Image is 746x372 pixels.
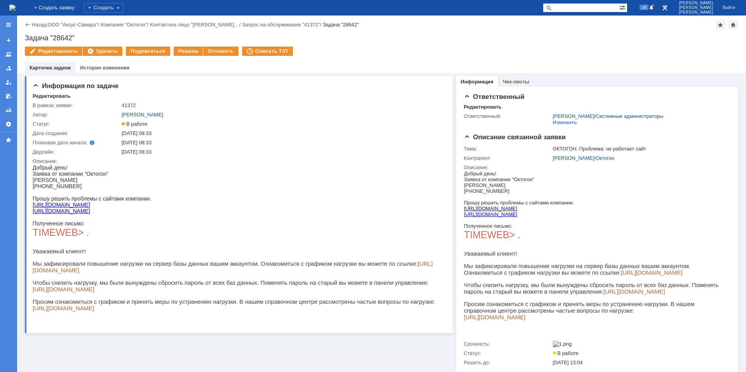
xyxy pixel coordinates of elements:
[464,133,566,141] span: Описание связанной заявки
[33,149,120,155] div: Дедлайн:
[33,82,119,90] span: Информация по задаче
[33,158,443,164] div: Описание:
[553,155,727,161] div: /
[46,21,47,27] div: |
[2,90,15,102] a: Мои согласования
[464,155,551,161] div: Контрагент:
[242,22,320,28] a: Запрос на обслуживание "41372"
[122,140,441,146] div: [DATE] 08:33
[461,79,493,85] a: Информация
[139,118,201,124] a: [URL][DOMAIN_NAME]
[48,22,98,28] a: ООО "Аксус-Самара"
[150,22,239,28] a: Контактное лицо "[PERSON_NAME]…
[32,22,46,28] a: Назад
[84,3,124,12] div: Создать
[2,48,15,61] a: Заявки на командах
[323,22,359,28] div: Задача "28642"
[464,341,551,347] div: Срочность:
[553,155,594,161] a: [PERSON_NAME]
[553,341,572,347] img: 1.png
[9,5,16,11] a: Перейти на домашнюю страницу
[33,121,120,127] div: Статус:
[464,93,525,100] span: Ответственный
[33,140,111,146] div: Плановая дата начала:
[33,93,70,99] div: Редактировать
[33,102,120,109] div: В рамках заявки:
[716,20,725,29] div: Добавить в избранное
[33,130,120,137] div: Дата создания:
[122,102,136,108] a: 41372
[464,104,502,110] div: Редактировать
[596,113,663,119] a: Системные администраторы
[640,5,648,10] span: 14
[503,79,529,85] a: Чек-листы
[25,34,738,42] div: Задача "28642"
[2,104,15,116] a: Отчеты
[553,360,583,365] span: [DATE] 13:04
[122,130,441,137] div: [DATE] 08:33
[464,164,728,171] div: Описание:
[30,65,71,71] a: Карточка задачи
[553,113,664,119] div: /
[679,1,713,5] span: [PERSON_NAME]
[157,99,218,105] a: [URL][DOMAIN_NAME]
[80,65,129,71] a: История изменения
[464,350,551,356] div: Статус:
[596,155,614,161] a: Октогон
[464,113,551,119] div: Ответственный:
[619,3,627,11] span: Расширенный поиск
[2,34,15,47] a: Создать заявку
[553,350,579,356] span: В работе
[2,62,15,74] a: Заявки в моей ответственности
[2,118,15,130] a: Настройки
[679,10,713,15] span: [PERSON_NAME]
[101,22,150,28] div: /
[122,149,441,155] div: [DATE] 08:33
[464,360,551,366] div: Решить до:
[464,146,551,152] div: Тема:
[553,119,577,126] div: Изменить
[2,76,15,88] a: Мои заявки
[150,22,242,28] div: /
[122,121,147,127] span: В работе
[729,20,738,29] div: Сделать домашней страницей
[553,113,594,119] a: [PERSON_NAME]
[9,5,16,11] img: logo
[553,146,727,152] div: ОКТОГОН. Проблема: не работает сайт
[48,22,101,28] div: /
[101,22,147,28] a: Компания "Октогон"
[660,3,669,12] a: Перейти в интерфейс администратора
[679,5,713,10] span: [PERSON_NAME]
[242,22,323,28] div: /
[122,112,163,118] a: [PERSON_NAME]
[33,112,120,118] div: Автор:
